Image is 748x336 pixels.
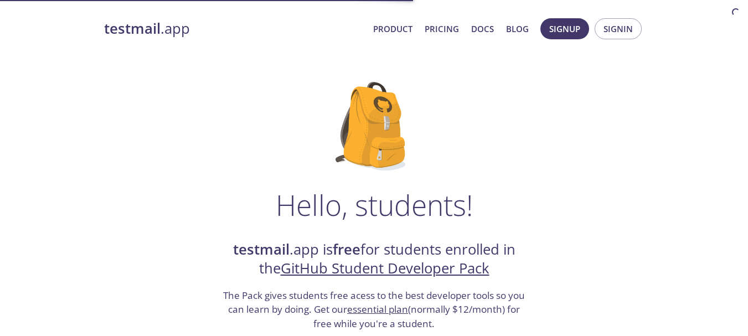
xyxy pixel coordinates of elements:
[347,303,408,316] a: essential plan
[373,22,412,36] a: Product
[104,19,161,38] strong: testmail
[104,19,364,38] a: testmail.app
[222,288,527,331] h3: The Pack gives students free acess to the best developer tools so you can learn by doing. Get our...
[549,22,580,36] span: Signup
[276,188,473,221] h1: Hello, students!
[603,22,633,36] span: Signin
[540,18,589,39] button: Signup
[233,240,290,259] strong: testmail
[333,240,360,259] strong: free
[336,82,412,170] img: github-student-backpack.png
[222,240,527,278] h2: .app is for students enrolled in the
[595,18,642,39] button: Signin
[471,22,494,36] a: Docs
[281,259,489,278] a: GitHub Student Developer Pack
[425,22,459,36] a: Pricing
[506,22,529,36] a: Blog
